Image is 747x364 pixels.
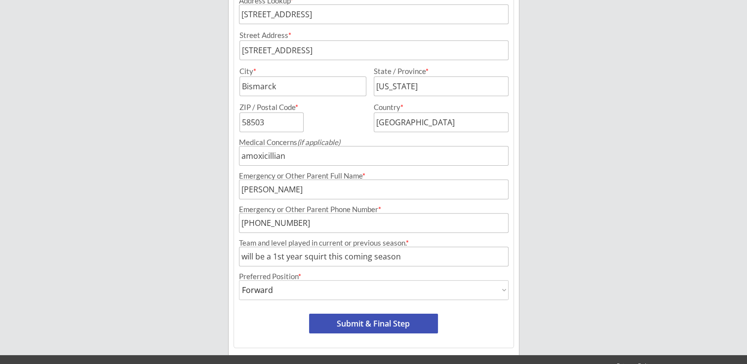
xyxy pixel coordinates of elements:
div: Street Address [239,32,509,39]
div: Country [374,104,497,111]
div: ZIP / Postal Code [239,104,365,111]
div: Team and level played in current or previous season. [239,239,509,247]
input: Allergies, injuries, etc. [239,146,509,166]
div: Preferred Position [239,273,509,280]
em: (if applicable) [297,138,340,146]
input: Street, City, Province/State [239,4,509,24]
div: Emergency or Other Parent Full Name [239,172,509,180]
div: Medical Concerns [239,139,509,146]
button: Submit & Final Step [309,314,438,333]
div: Emergency or Other Parent Phone Number [239,206,509,213]
div: City [239,68,365,75]
div: State / Province [374,68,497,75]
